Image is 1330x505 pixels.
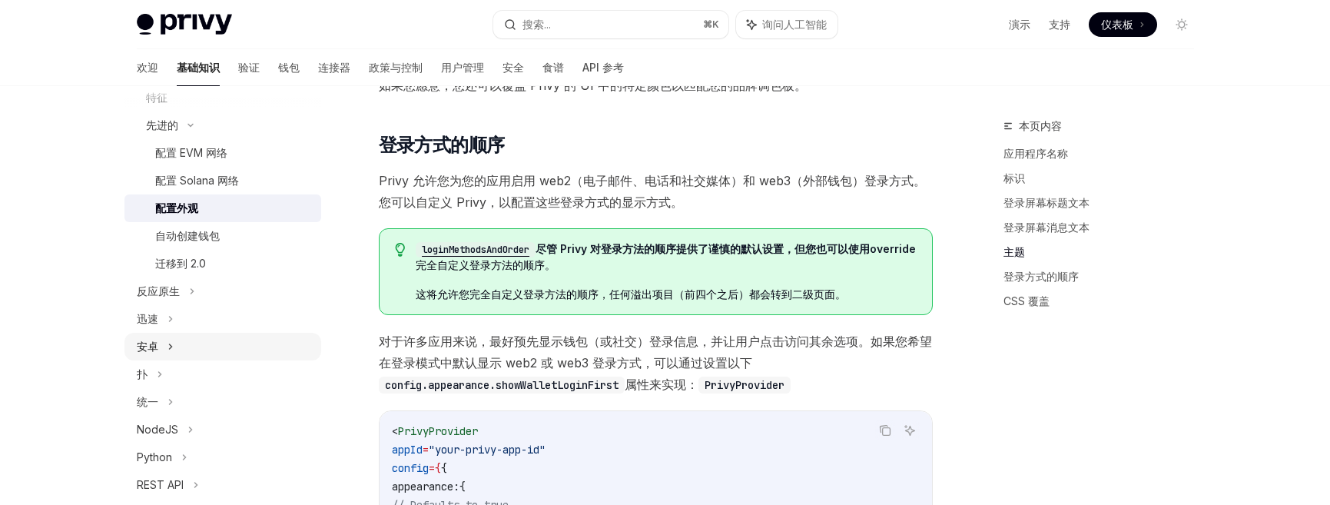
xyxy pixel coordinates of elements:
span: { [459,480,466,493]
font: 验证 [238,61,260,74]
font: 安全 [502,61,524,74]
font: 钱包 [278,61,300,74]
font: 自动创建钱包 [155,229,220,242]
a: CSS 覆盖 [1003,289,1206,314]
font: 主题 [1003,245,1025,258]
font: ⌘ [703,18,712,30]
span: config [392,461,429,475]
font: 登录屏幕标题文本 [1003,196,1090,209]
font: 对于许多应用来说，最好预先显示钱包（或社交）登录信息，并让用户点击访问其余选项。如果您希望在登录模式中默认显示 web2 或 web3 登录方式，可以通过设置 [379,334,932,370]
font: 政策与控制 [369,61,423,74]
font: CSS 覆盖 [1003,294,1050,307]
button: 搜索...⌘K [493,11,728,38]
a: API 参考 [582,49,624,86]
font: 这将允许您完全自定义登录方法的顺序，任何溢出项目（前四个之后）都会转到二级页面。 [416,287,846,301]
font: Python [137,450,172,463]
font: 以下 [728,355,752,370]
span: appId [392,443,423,457]
font: 。 [545,258,556,271]
a: loginMethodsAndOrder尽管 Privy 对登录方法的顺序提供了谨慎的默认设置，但您也可以使用override [416,242,916,255]
a: 登录屏幕标题文本 [1003,191,1206,215]
font: 扑 [137,367,148,380]
a: 政策与控制 [369,49,423,86]
a: 基础知识 [177,49,220,86]
span: = [423,443,429,457]
font: 基础知识 [177,61,220,74]
font: 安卓 [137,340,158,353]
font: 演示 [1009,18,1030,31]
font: 搜索... [522,18,551,31]
a: 应用程序名称 [1003,141,1206,166]
font: 食谱 [542,61,564,74]
span: appearance: [392,480,459,493]
a: 标识 [1003,166,1206,191]
font: 属性来实现： [625,377,698,392]
font: 本页内容 [1019,119,1062,132]
font: 统一 [137,395,158,408]
a: 配置 Solana 网络 [124,167,321,194]
font: 连接器 [318,61,350,74]
a: 登录屏幕消息文本 [1003,215,1206,240]
font: 反应原生 [137,284,180,297]
a: 迁移到 2.0 [124,250,321,277]
a: 仪表板 [1089,12,1157,37]
font: 登录方式的顺序 [379,134,505,156]
code: config.appearance.showWalletLoginFirst [379,377,625,394]
font: 用户管理 [441,61,484,74]
a: 用户管理 [441,49,484,86]
span: "your-privy-app-id" [429,443,546,457]
span: < [392,424,398,438]
span: PrivyProvider [398,424,478,438]
span: { [441,461,447,475]
font: 应用程序名称 [1003,147,1068,160]
a: 食谱 [542,49,564,86]
font: 配置 EVM 网络 [155,146,227,159]
button: 询问人工智能 [736,11,837,38]
code: PrivyProvider [698,377,791,394]
svg: 提示 [395,243,406,257]
a: 欢迎 [137,49,158,86]
span: { [435,461,441,475]
a: 演示 [1009,17,1030,32]
img: 灯光标志 [137,14,232,35]
a: 支持 [1049,17,1070,32]
font: 仪表板 [1101,18,1133,31]
font: 标识 [1003,171,1025,184]
button: 切换暗模式 [1169,12,1194,37]
a: 配置外观 [124,194,321,222]
a: 自动创建钱包 [124,222,321,250]
font: 登录方式的顺序 [1003,270,1079,283]
font: Privy 允许您为您的应用启用 web2（电子邮件、电话和社交媒体）和 web3（外部钱包）登录方式。您可以自定义 Privy，以配置这些登录方式的显示方式。 [379,173,926,210]
font: 尽管 Privy 对登录方法的顺序提供了谨慎的默认设置，但您也可以使用override [536,242,916,255]
font: K [712,18,719,30]
font: 配置外观 [155,201,198,214]
font: 询问人工智能 [762,18,827,31]
font: 完全自定义登录方法的顺序 [416,258,545,271]
font: REST API [137,478,184,491]
font: 迁移到 2.0 [155,257,206,270]
span: = [429,461,435,475]
font: API 参考 [582,61,624,74]
a: 安全 [502,49,524,86]
a: 登录方式的顺序 [1003,264,1206,289]
a: 钱包 [278,49,300,86]
font: 先进的 [146,118,178,131]
a: 连接器 [318,49,350,86]
font: 支持 [1049,18,1070,31]
font: 欢迎 [137,61,158,74]
font: 迅速 [137,312,158,325]
a: 配置 EVM 网络 [124,139,321,167]
font: 配置 Solana 网络 [155,174,239,187]
button: 复制代码块中的内容 [875,420,895,440]
a: 验证 [238,49,260,86]
button: 询问人工智能 [900,420,920,440]
a: 主题 [1003,240,1206,264]
font: 登录屏幕消息文本 [1003,221,1090,234]
font: NodeJS [137,423,178,436]
code: loginMethodsAndOrder [416,242,536,257]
